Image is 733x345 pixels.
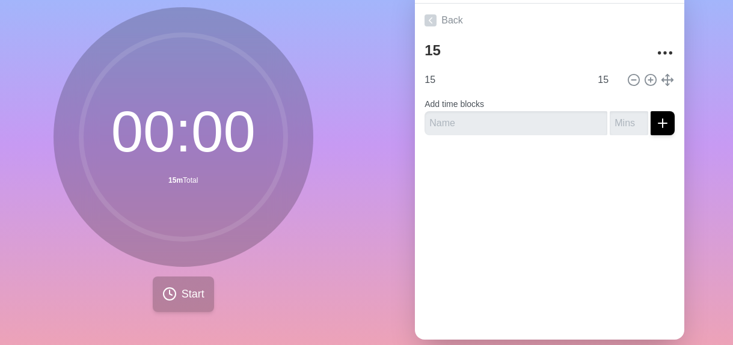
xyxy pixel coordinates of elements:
input: Name [425,111,607,135]
input: Name [420,68,590,92]
a: Back [415,4,684,37]
label: Add time blocks [425,99,484,109]
button: Start [153,276,214,312]
input: Mins [593,68,622,92]
button: More [653,41,677,65]
span: Start [182,286,204,302]
input: Mins [610,111,648,135]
